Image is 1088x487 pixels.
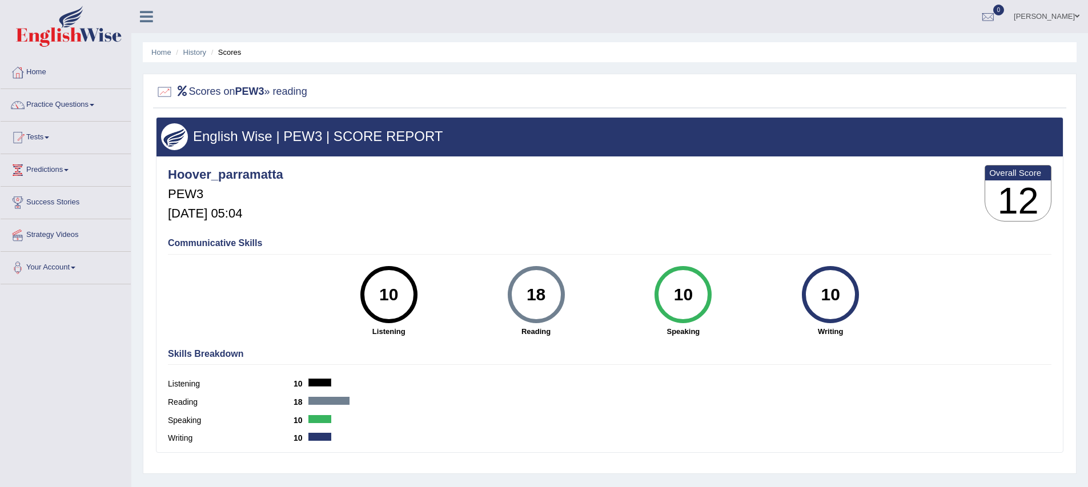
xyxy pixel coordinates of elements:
a: Your Account [1,252,131,280]
div: 18 [515,271,557,319]
b: PEW3 [235,86,264,97]
a: History [183,48,206,57]
a: Tests [1,122,131,150]
b: 18 [294,397,308,406]
a: Home [151,48,171,57]
b: 10 [294,416,308,425]
h3: English Wise | PEW3 | SCORE REPORT [161,129,1058,144]
a: Predictions [1,154,131,183]
label: Reading [168,396,294,408]
div: 10 [810,271,852,319]
strong: Writing [762,326,898,337]
span: 0 [993,5,1005,15]
img: wings.png [161,123,188,150]
a: Success Stories [1,187,131,215]
strong: Reading [468,326,604,337]
div: 10 [663,271,704,319]
h2: Scores on » reading [156,83,307,100]
h4: Hoover_parramatta [168,168,283,182]
a: Practice Questions [1,89,131,118]
a: Strategy Videos [1,219,131,248]
strong: Speaking [615,326,751,337]
b: 10 [294,379,308,388]
b: Overall Score [989,168,1047,178]
label: Speaking [168,414,294,426]
b: 10 [294,433,308,442]
a: Home [1,57,131,85]
h4: Communicative Skills [168,238,1051,248]
div: 10 [368,271,409,319]
h5: PEW3 [168,187,283,201]
h4: Skills Breakdown [168,349,1051,359]
strong: Listening [321,326,457,337]
label: Listening [168,378,294,390]
h5: [DATE] 05:04 [168,207,283,220]
h3: 12 [985,180,1051,222]
label: Writing [168,432,294,444]
li: Scores [208,47,242,58]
